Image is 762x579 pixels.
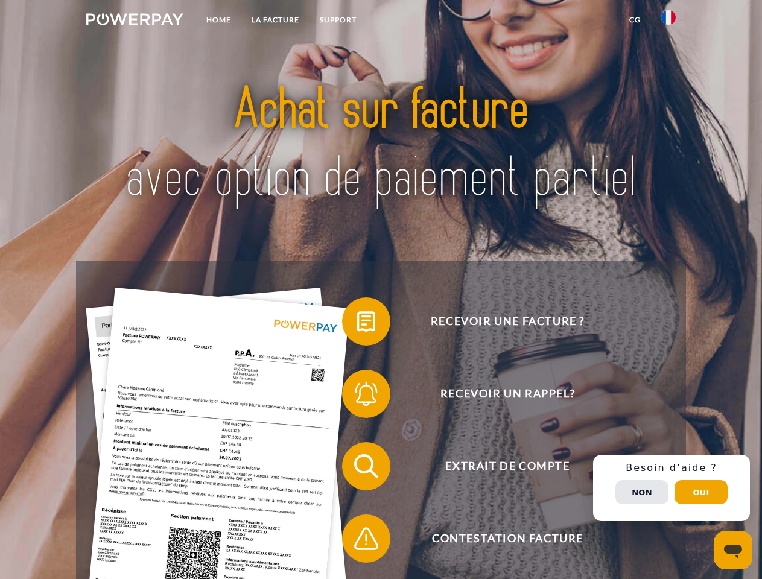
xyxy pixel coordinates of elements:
a: LA FACTURE [241,9,310,31]
a: Support [310,9,367,31]
img: fr [661,10,676,25]
span: Recevoir une facture ? [360,297,655,346]
img: qb_bill.svg [351,306,381,337]
img: qb_bell.svg [351,379,381,409]
button: Recevoir une facture ? [342,297,656,346]
div: Schnellhilfe [593,455,750,521]
span: Contestation Facture [360,514,655,563]
span: Extrait de compte [360,442,655,490]
img: logo-powerpay-white.svg [86,13,183,25]
button: Oui [675,480,728,504]
button: Contestation Facture [342,514,656,563]
a: Home [196,9,241,31]
h3: Besoin d’aide ? [600,462,743,474]
a: CG [619,9,651,31]
button: Recevoir un rappel? [342,370,656,418]
button: Extrait de compte [342,442,656,490]
span: Recevoir un rappel? [360,370,655,418]
img: title-powerpay_fr.svg [115,58,647,231]
iframe: Bouton de lancement de la fenêtre de messagerie [714,531,752,569]
img: qb_search.svg [351,451,381,481]
button: Non [615,480,668,504]
img: qb_warning.svg [351,524,381,554]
